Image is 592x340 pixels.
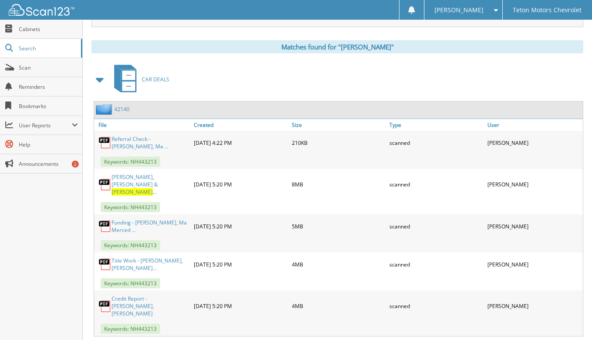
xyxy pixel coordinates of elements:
span: Keywords: NH443213 [101,157,160,167]
span: Announcements [19,160,78,168]
span: Teton Motors Chevrolet [513,7,581,13]
div: [PERSON_NAME] [485,293,583,319]
span: Keywords: NH443213 [101,278,160,288]
div: [PERSON_NAME] [485,133,583,152]
img: folder2.png [96,104,114,115]
span: [PERSON_NAME] [112,188,153,196]
span: Keywords: NH443213 [101,202,160,212]
div: 2 [72,161,79,168]
div: [PERSON_NAME] [485,255,583,274]
span: CAR DEALS [142,76,169,83]
span: Scan [19,64,78,71]
span: Keywords: NH443213 [101,240,160,250]
div: 5MB [290,217,387,236]
img: PDF.png [98,300,112,313]
div: [DATE] 5:20 PM [192,171,289,198]
div: scanned [387,293,485,319]
span: Bookmarks [19,102,78,110]
a: Referral Check - [PERSON_NAME], Ma ... [112,135,189,150]
span: User Reports [19,122,72,129]
div: 4MB [290,293,387,319]
div: [PERSON_NAME] [485,171,583,198]
span: Keywords: NH443213 [101,324,160,334]
div: 4MB [290,255,387,274]
div: scanned [387,171,485,198]
div: [DATE] 5:20 PM [192,293,289,319]
a: Credit Report - [PERSON_NAME], [PERSON_NAME] [112,295,189,317]
span: [PERSON_NAME] [434,7,483,13]
a: File [94,119,192,131]
span: Search [19,45,77,52]
a: [PERSON_NAME], [PERSON_NAME] &[PERSON_NAME]... [112,173,189,196]
img: PDF.png [98,220,112,233]
a: Funding - [PERSON_NAME], Ma Merced ... [112,219,189,234]
a: Type [387,119,485,131]
span: Reminders [19,83,78,91]
img: PDF.png [98,136,112,149]
div: [DATE] 5:20 PM [192,217,289,236]
div: [DATE] 5:20 PM [192,255,289,274]
div: [PERSON_NAME] [485,217,583,236]
a: Title Work - [PERSON_NAME], [PERSON_NAME]... [112,257,189,272]
div: 210KB [290,133,387,152]
a: Size [290,119,387,131]
a: User [485,119,583,131]
a: CAR DEALS [109,62,169,97]
div: Matches found for "[PERSON_NAME]" [91,40,583,53]
div: 8MB [290,171,387,198]
div: scanned [387,217,485,236]
img: PDF.png [98,178,112,191]
span: Help [19,141,78,148]
div: scanned [387,133,485,152]
a: 42140 [114,105,130,113]
div: scanned [387,255,485,274]
a: Created [192,119,289,131]
img: PDF.png [98,258,112,271]
span: Cabinets [19,25,78,33]
img: scan123-logo-white.svg [9,4,74,16]
div: [DATE] 4:22 PM [192,133,289,152]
